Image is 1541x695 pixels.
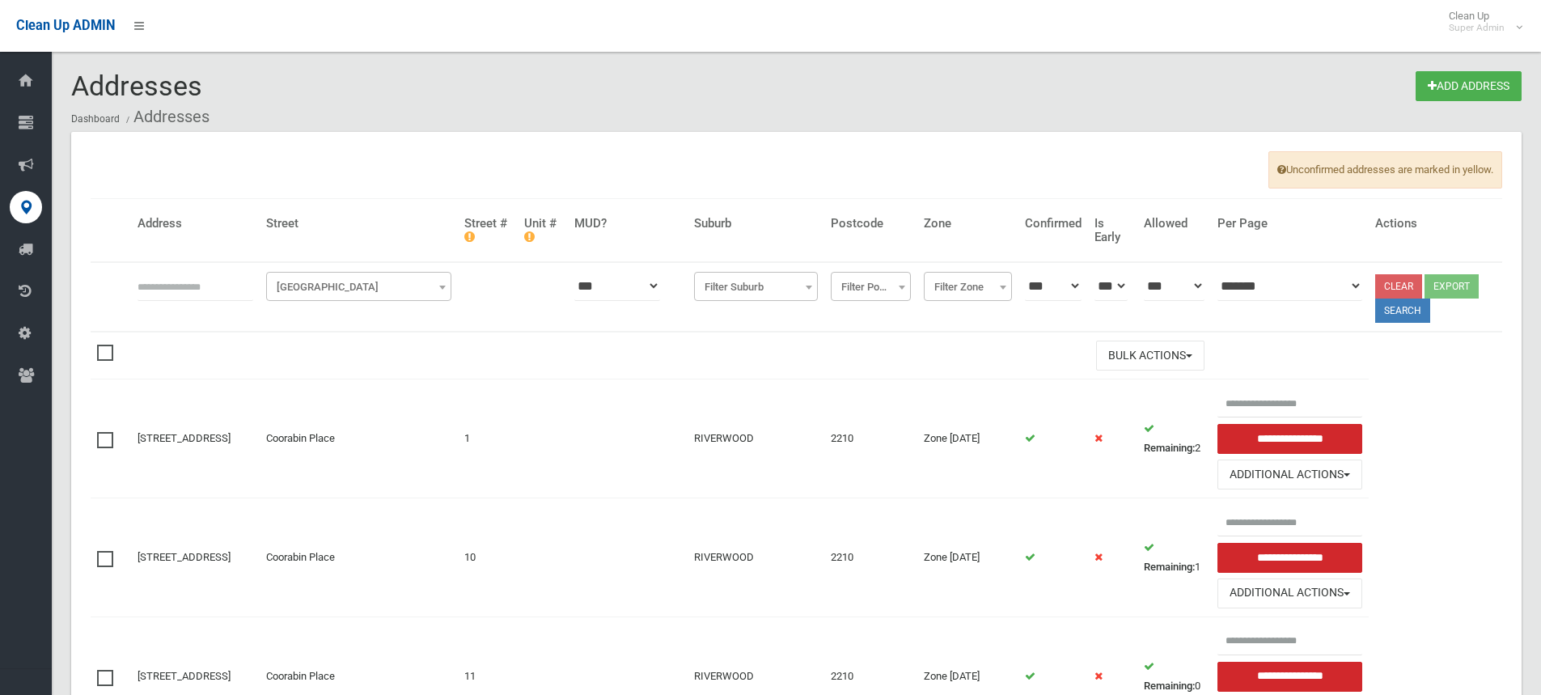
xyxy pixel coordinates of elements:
h4: Zone [924,217,1012,231]
span: Clean Up ADMIN [16,18,115,33]
span: Filter Street [266,272,451,301]
span: Filter Suburb [694,272,818,301]
td: Zone [DATE] [917,498,1018,617]
td: Coorabin Place [260,498,458,617]
a: [STREET_ADDRESS] [138,670,231,682]
strong: Remaining: [1144,561,1195,573]
a: [STREET_ADDRESS] [138,551,231,563]
h4: Per Page [1217,217,1363,231]
h4: Confirmed [1025,217,1082,231]
strong: Remaining: [1144,680,1195,692]
button: Export [1425,274,1479,299]
h4: MUD? [574,217,682,231]
h4: Suburb [694,217,818,231]
h4: Address [138,217,253,231]
span: Addresses [71,70,202,102]
span: Filter Suburb [698,276,814,299]
span: Filter Zone [928,276,1008,299]
h4: Is Early [1094,217,1132,244]
span: Filter Postcode [831,272,911,301]
button: Additional Actions [1217,460,1363,489]
td: 2 [1137,379,1210,498]
button: Additional Actions [1217,578,1363,608]
span: Unconfirmed addresses are marked in yellow. [1268,151,1502,189]
h4: Unit # [524,217,561,244]
td: Coorabin Place [260,379,458,498]
a: Dashboard [71,113,120,125]
span: Filter Zone [924,272,1012,301]
td: Zone [DATE] [917,379,1018,498]
strong: Remaining: [1144,442,1195,454]
a: Add Address [1416,71,1522,101]
h4: Street [266,217,451,231]
span: Clean Up [1441,10,1521,34]
button: Bulk Actions [1096,341,1204,371]
h4: Street # [464,217,511,244]
td: 2210 [824,498,917,617]
td: 1 [1137,498,1210,617]
td: 2210 [824,379,917,498]
td: 10 [458,498,518,617]
li: Addresses [122,102,210,132]
h4: Allowed [1144,217,1204,231]
h4: Postcode [831,217,911,231]
a: Clear [1375,274,1422,299]
span: Filter Postcode [835,276,907,299]
span: Filter Street [270,276,447,299]
td: 1 [458,379,518,498]
h4: Actions [1375,217,1496,231]
small: Super Admin [1449,22,1505,34]
a: [STREET_ADDRESS] [138,432,231,444]
td: RIVERWOOD [688,379,824,498]
button: Search [1375,299,1430,323]
td: RIVERWOOD [688,498,824,617]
